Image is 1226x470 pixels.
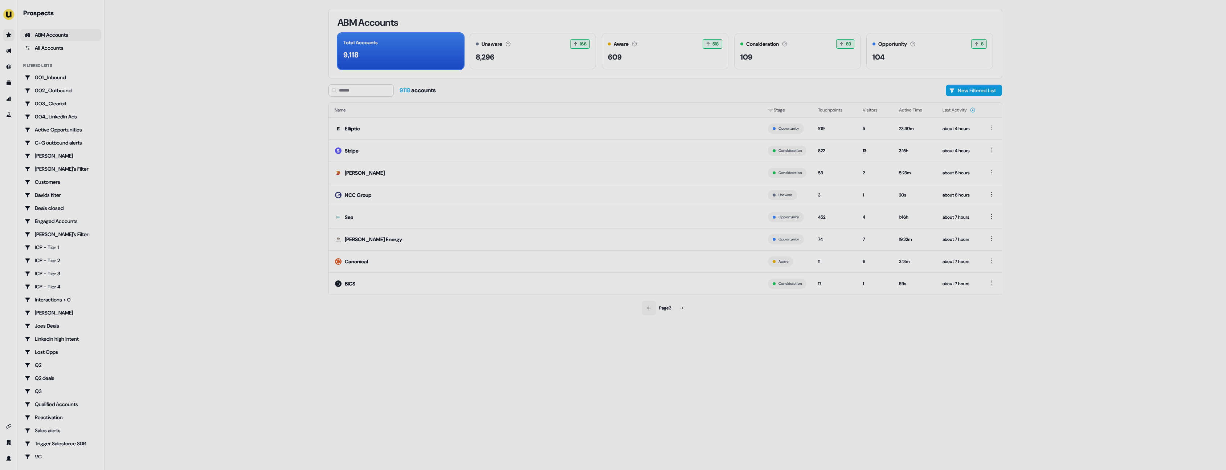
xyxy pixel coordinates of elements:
div: Active Opportunities [25,126,97,133]
a: Go to Engaged Accounts [20,215,101,227]
a: Go to Sales alerts [20,425,101,436]
a: Go to Joes Deals [20,320,101,332]
div: BICS [345,280,355,287]
div: All Accounts [25,44,97,52]
a: Go to Customers [20,176,101,188]
a: Go to Charlotte's Filter [20,163,101,175]
div: 6 [863,258,887,265]
div: about 4 hours [943,125,976,132]
a: Go to 001_Inbound [20,72,101,83]
span: 89 [846,40,851,48]
a: Go to Qualified Accounts [20,398,101,410]
span: 8 [981,40,984,48]
div: 53 [818,169,851,177]
a: Go to outbound experience [3,45,15,57]
a: Go to Q2 [20,359,101,371]
div: about 7 hours [943,236,976,243]
div: 19:32m [899,236,931,243]
div: 004_LinkedIn Ads [25,113,97,120]
div: [PERSON_NAME] [25,309,97,316]
a: Go to profile [3,453,15,464]
div: Interactions > 0 [25,296,97,303]
div: 23:40m [899,125,931,132]
div: Davids filter [25,191,97,199]
div: Total Accounts [343,39,378,46]
a: Go to Geneviève's Filter [20,228,101,240]
span: 166 [580,40,587,48]
div: [PERSON_NAME] [345,169,385,177]
div: Elliptic [345,125,360,132]
div: Opportunity [878,40,907,48]
a: Go to templates [3,77,15,89]
div: Lost Opps [25,348,97,356]
button: Consideration [778,170,802,176]
div: 4 [863,214,887,221]
a: Go to Charlotte Stone [20,150,101,162]
div: 1:46h [899,214,931,221]
div: 109 [740,52,752,62]
a: Go to Interactions > 0 [20,294,101,305]
div: 8,296 [476,52,494,62]
a: Go to Lost Opps [20,346,101,358]
div: C+G outbound alerts [25,139,97,146]
button: Active Time [899,104,931,117]
div: [PERSON_NAME]'s Filter [25,231,97,238]
div: 1 [863,191,887,199]
div: 1 [863,280,887,287]
button: New Filtered List [946,85,1002,96]
div: 74 [818,236,851,243]
div: 5 [863,125,887,132]
div: about 6 hours [943,169,976,177]
a: Go to 004_LinkedIn Ads [20,111,101,122]
div: Filtered lists [23,62,52,69]
a: Go to Linkedin high intent [20,333,101,345]
span: 9118 [400,86,411,94]
div: 13 [863,147,887,154]
div: Trigger Salesforce SDR [25,440,97,447]
div: Page 3 [659,304,671,312]
a: Go to JJ Deals [20,307,101,319]
div: Q2 [25,361,97,369]
div: 001_Inbound [25,74,97,81]
div: about 6 hours [943,191,976,199]
div: 3 [818,191,851,199]
a: Go to Trigger Salesforce SDR [20,438,101,449]
div: 59s [899,280,931,287]
button: Visitors [863,104,886,117]
div: Sales alerts [25,427,97,434]
span: 518 [712,40,719,48]
div: [PERSON_NAME] [25,152,97,159]
div: 2 [863,169,887,177]
div: NCC Group [345,191,372,199]
div: Qualified Accounts [25,401,97,408]
a: Go to Q3 [20,385,101,397]
button: Opportunity [778,236,799,243]
h3: ABM Accounts [338,18,398,27]
a: Go to ICP - Tier 1 [20,242,101,253]
div: 3:15h [899,147,931,154]
div: Linkedin high intent [25,335,97,343]
div: 17 [818,280,851,287]
a: Go to Reactivation [20,412,101,423]
div: 822 [818,147,851,154]
div: VC [25,453,97,460]
button: Opportunity [778,214,799,220]
a: All accounts [20,42,101,54]
button: Last Activity [943,104,976,117]
div: Reactivation [25,414,97,421]
div: Sea [345,214,354,221]
div: about 7 hours [943,258,976,265]
th: Name [329,103,762,117]
a: ABM Accounts [20,29,101,41]
a: Go to 002_Outbound [20,85,101,96]
div: 11 [818,258,851,265]
a: Go to ICP - Tier 2 [20,255,101,266]
div: 003_Clearbit [25,100,97,107]
button: Touchpoints [818,104,851,117]
div: 9,118 [343,49,359,60]
div: about 7 hours [943,280,976,287]
a: Go to experiments [3,109,15,121]
div: Customers [25,178,97,186]
div: 002_Outbound [25,87,97,94]
div: accounts [400,86,436,94]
